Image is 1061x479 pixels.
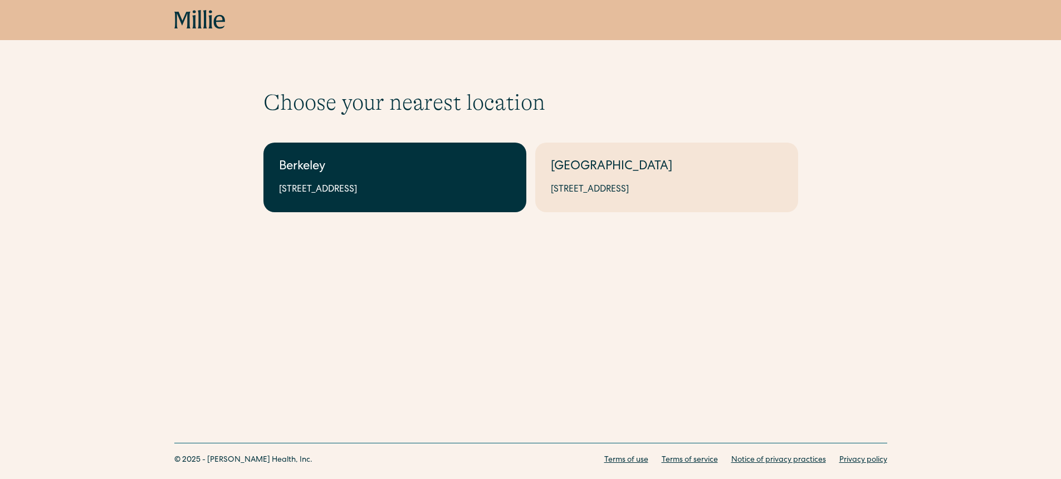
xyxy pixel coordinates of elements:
[263,143,526,212] a: Berkeley[STREET_ADDRESS]
[279,158,511,177] div: Berkeley
[279,183,511,197] div: [STREET_ADDRESS]
[662,454,718,466] a: Terms of service
[263,89,798,116] h1: Choose your nearest location
[174,10,226,30] a: home
[174,454,312,466] div: © 2025 - [PERSON_NAME] Health, Inc.
[551,183,783,197] div: [STREET_ADDRESS]
[535,143,798,212] a: [GEOGRAPHIC_DATA][STREET_ADDRESS]
[551,158,783,177] div: [GEOGRAPHIC_DATA]
[839,454,887,466] a: Privacy policy
[731,454,826,466] a: Notice of privacy practices
[604,454,648,466] a: Terms of use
